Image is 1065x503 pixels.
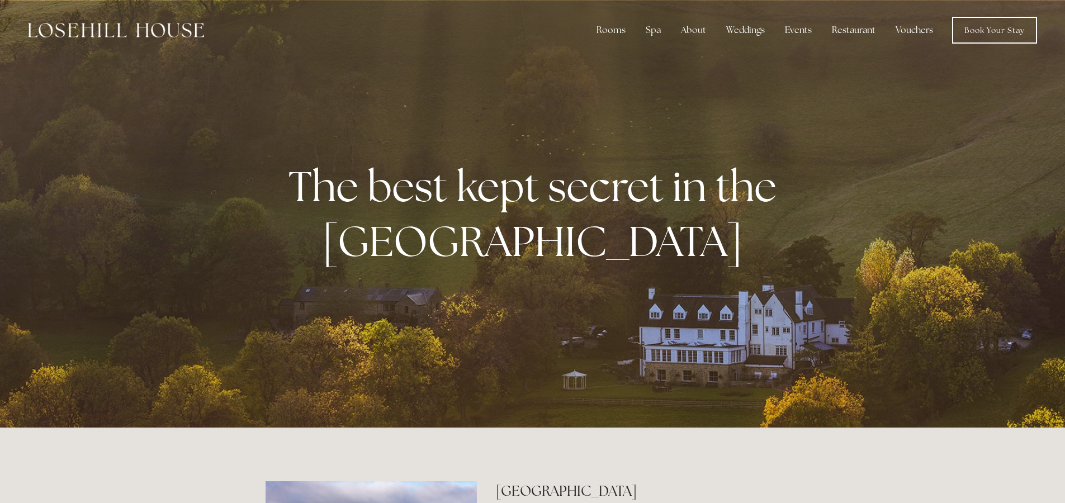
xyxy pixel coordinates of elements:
[588,19,635,41] div: Rooms
[288,159,785,268] strong: The best kept secret in the [GEOGRAPHIC_DATA]
[952,17,1037,44] a: Book Your Stay
[672,19,715,41] div: About
[496,481,799,501] h2: [GEOGRAPHIC_DATA]
[887,19,942,41] a: Vouchers
[637,19,670,41] div: Spa
[776,19,821,41] div: Events
[717,19,774,41] div: Weddings
[28,23,204,37] img: Losehill House
[823,19,884,41] div: Restaurant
